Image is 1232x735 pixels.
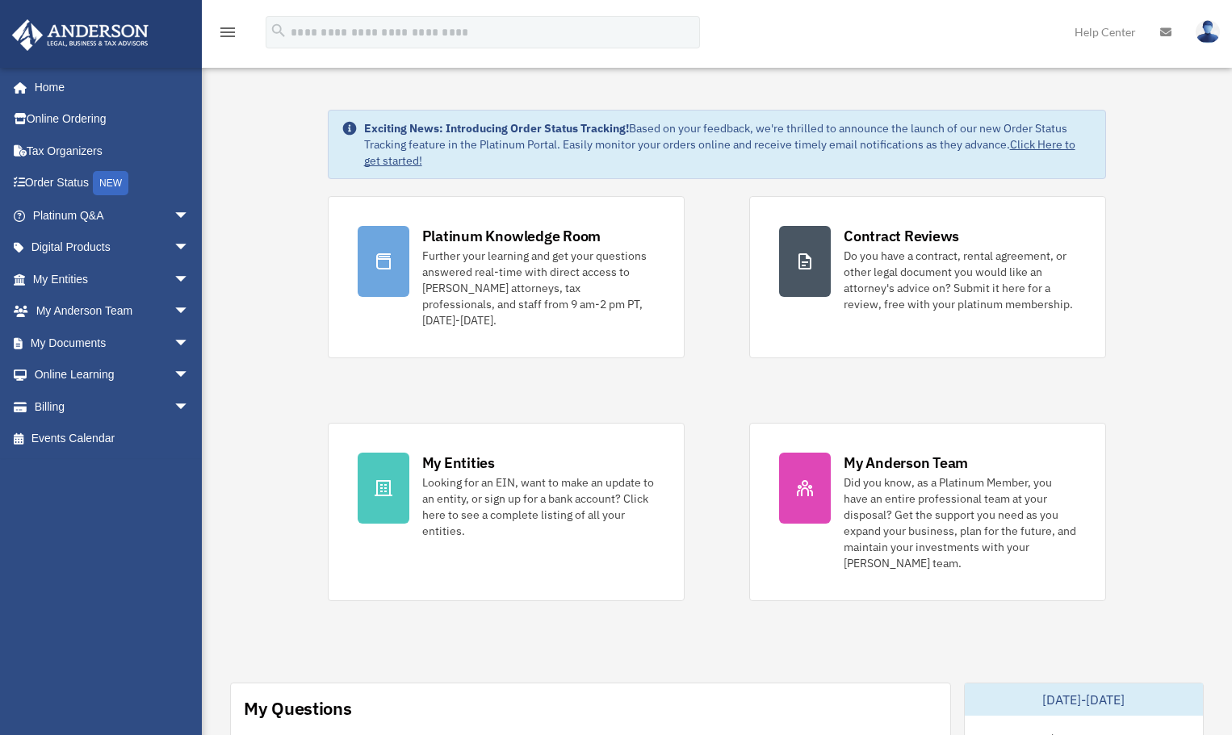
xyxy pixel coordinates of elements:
div: NEW [93,171,128,195]
div: Did you know, as a Platinum Member, you have an entire professional team at your disposal? Get th... [844,474,1076,571]
a: Home [11,71,206,103]
span: arrow_drop_down [174,359,206,392]
img: Anderson Advisors Platinum Portal [7,19,153,51]
strong: Exciting News: Introducing Order Status Tracking! [364,121,629,136]
span: arrow_drop_down [174,263,206,296]
a: Tax Organizers [11,135,214,167]
a: Billingarrow_drop_down [11,390,214,423]
a: My Anderson Team Did you know, as a Platinum Member, you have an entire professional team at your... [749,423,1106,601]
div: My Entities [422,453,495,473]
div: Contract Reviews [844,226,959,246]
span: arrow_drop_down [174,199,206,232]
div: Do you have a contract, rental agreement, or other legal document you would like an attorney's ad... [844,248,1076,312]
div: Looking for an EIN, want to make an update to an entity, or sign up for a bank account? Click her... [422,474,655,539]
a: Contract Reviews Do you have a contract, rental agreement, or other legal document you would like... [749,196,1106,358]
i: menu [218,23,237,42]
span: arrow_drop_down [174,232,206,265]
div: My Anderson Team [844,453,968,473]
a: Events Calendar [11,423,214,455]
div: Further your learning and get your questions answered real-time with direct access to [PERSON_NAM... [422,248,655,328]
a: My Documentsarrow_drop_down [11,327,214,359]
div: Based on your feedback, we're thrilled to announce the launch of our new Order Status Tracking fe... [364,120,1093,169]
a: Online Learningarrow_drop_down [11,359,214,391]
i: search [270,22,287,40]
a: Order StatusNEW [11,167,214,200]
a: My Entities Looking for an EIN, want to make an update to an entity, or sign up for a bank accoun... [328,423,685,601]
a: Online Ordering [11,103,214,136]
a: menu [218,28,237,42]
a: Digital Productsarrow_drop_down [11,232,214,264]
a: My Anderson Teamarrow_drop_down [11,295,214,328]
span: arrow_drop_down [174,295,206,328]
span: arrow_drop_down [174,390,206,424]
div: My Questions [244,696,352,720]
a: My Entitiesarrow_drop_down [11,263,214,295]
div: Platinum Knowledge Room [422,226,601,246]
a: Platinum Q&Aarrow_drop_down [11,199,214,232]
img: User Pic [1196,20,1220,44]
span: arrow_drop_down [174,327,206,360]
div: [DATE]-[DATE] [965,683,1204,716]
a: Platinum Knowledge Room Further your learning and get your questions answered real-time with dire... [328,196,685,358]
a: Click Here to get started! [364,137,1075,168]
